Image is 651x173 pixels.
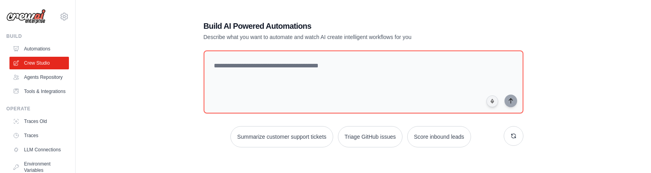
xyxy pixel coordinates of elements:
button: Click to speak your automation idea [486,95,498,107]
button: Triage GitHub issues [338,126,402,147]
a: Automations [9,43,69,55]
button: Get new suggestions [504,126,523,146]
a: Traces [9,129,69,142]
a: Agents Repository [9,71,69,84]
button: Score inbound leads [407,126,471,147]
p: Describe what you want to automate and watch AI create intelligent workflows for you [204,33,468,41]
div: Build [6,33,69,39]
a: Traces Old [9,115,69,128]
h1: Build AI Powered Automations [204,20,468,32]
a: Tools & Integrations [9,85,69,98]
a: LLM Connections [9,143,69,156]
a: Crew Studio [9,57,69,69]
button: Summarize customer support tickets [230,126,333,147]
img: Logo [6,9,46,24]
div: Operate [6,106,69,112]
